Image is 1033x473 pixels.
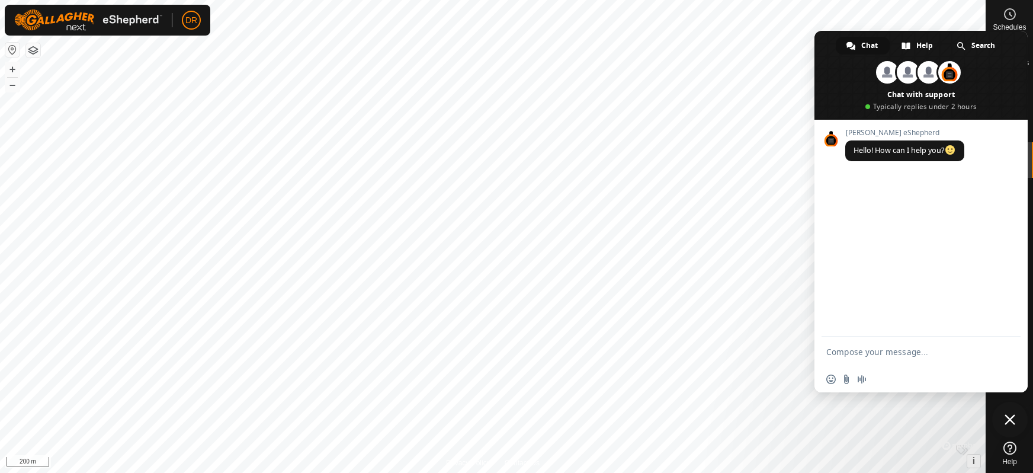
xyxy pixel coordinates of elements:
[826,375,836,384] span: Insert an emoji
[861,37,878,55] span: Chat
[836,37,890,55] div: Chat
[992,402,1028,437] div: Close chat
[854,145,956,155] span: Hello! How can I help you?
[971,37,995,55] span: Search
[446,458,490,468] a: Privacy Policy
[842,375,851,384] span: Send a file
[845,129,964,137] span: [PERSON_NAME] eShepherd
[5,62,20,76] button: +
[826,347,990,357] textarea: Compose your message...
[891,37,945,55] div: Help
[185,14,197,27] span: DR
[1002,458,1017,465] span: Help
[5,43,20,57] button: Reset Map
[857,375,867,384] span: Audio message
[967,455,980,468] button: i
[505,458,540,468] a: Contact Us
[916,37,933,55] span: Help
[5,78,20,92] button: –
[993,24,1026,31] span: Schedules
[973,456,975,466] span: i
[14,9,162,31] img: Gallagher Logo
[26,43,40,57] button: Map Layers
[986,437,1033,470] a: Help
[946,37,1007,55] div: Search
